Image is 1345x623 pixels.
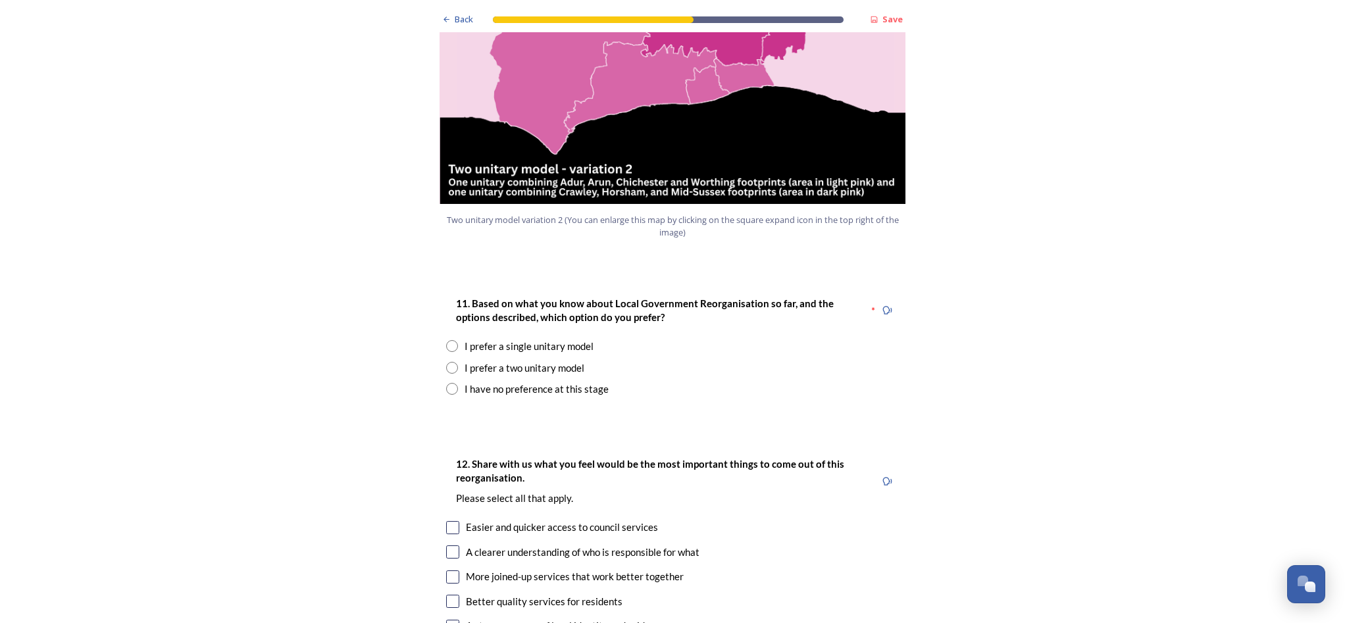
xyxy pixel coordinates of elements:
div: I prefer a single unitary model [465,339,594,354]
strong: 11. Based on what you know about Local Government Reorganisation so far, and the options describe... [456,297,836,323]
strong: 12. Share with us what you feel would be the most important things to come out of this reorganisa... [456,458,846,484]
p: Please select all that apply. [456,491,865,505]
span: Back [455,13,473,26]
strong: Save [882,13,903,25]
button: Open Chat [1287,565,1325,603]
span: Two unitary model variation 2 (You can enlarge this map by clicking on the square expand icon in ... [445,214,900,239]
div: I prefer a two unitary model [465,361,584,376]
div: More joined-up services that work better together [466,569,684,584]
div: I have no preference at this stage [465,382,609,397]
div: A clearer understanding of who is responsible for what [466,545,699,560]
div: Easier and quicker access to council services [466,520,658,535]
div: Better quality services for residents [466,594,622,609]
